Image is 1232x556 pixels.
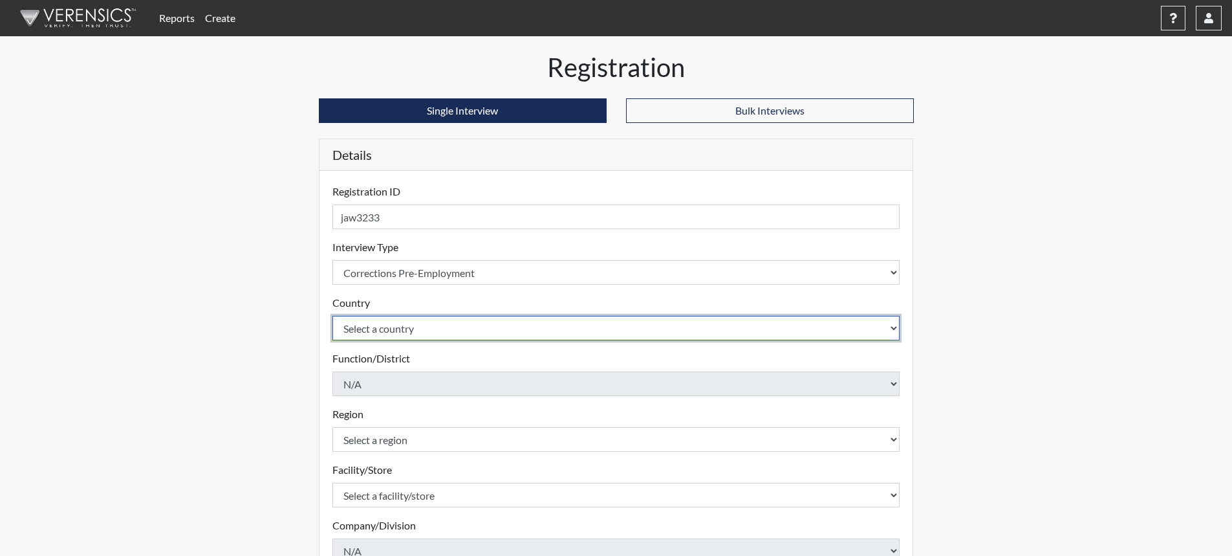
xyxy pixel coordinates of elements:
[332,239,398,255] label: Interview Type
[332,351,410,366] label: Function/District
[332,518,416,533] label: Company/Division
[319,98,607,123] button: Single Interview
[626,98,914,123] button: Bulk Interviews
[332,205,900,229] input: Insert a Registration ID, which needs to be a unique alphanumeric value for each interviewee
[319,52,914,83] h1: Registration
[154,5,200,31] a: Reports
[200,5,241,31] a: Create
[332,184,400,199] label: Registration ID
[332,406,363,422] label: Region
[332,295,370,311] label: Country
[319,139,913,171] h5: Details
[332,462,392,478] label: Facility/Store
